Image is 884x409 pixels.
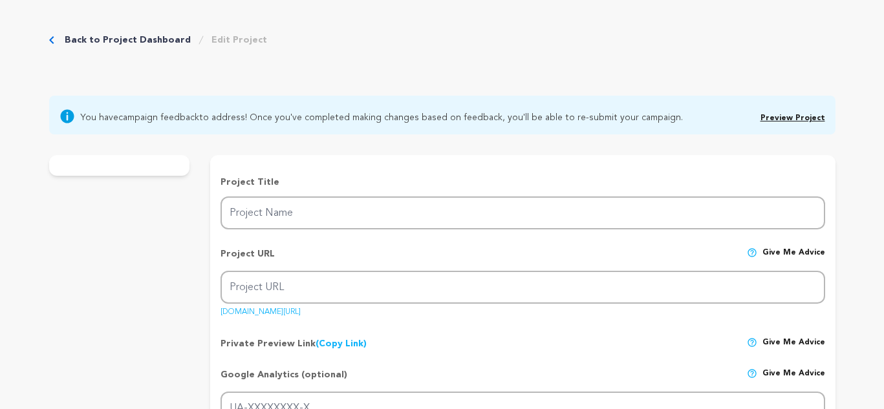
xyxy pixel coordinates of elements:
[49,34,267,47] div: Breadcrumb
[221,247,275,271] p: Project URL
[747,368,757,379] img: help-circle.svg
[221,176,825,189] p: Project Title
[221,196,825,229] input: Project Name
[762,337,825,350] span: Give me advice
[762,247,825,271] span: Give me advice
[221,271,825,304] input: Project URL
[747,337,757,348] img: help-circle.svg
[316,339,367,348] a: (Copy Link)
[65,34,191,47] a: Back to Project Dashboard
[211,34,267,47] a: Edit Project
[221,368,347,392] p: Google Analytics (optional)
[118,113,199,122] a: campaign feedback
[221,303,301,316] a: [DOMAIN_NAME][URL]
[747,247,757,258] img: help-circle.svg
[760,114,825,122] a: Preview Project
[762,368,825,392] span: Give me advice
[221,337,367,350] p: Private Preview Link
[80,109,683,124] span: You have to address! Once you've completed making changes based on feedback, you'll be able to re...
